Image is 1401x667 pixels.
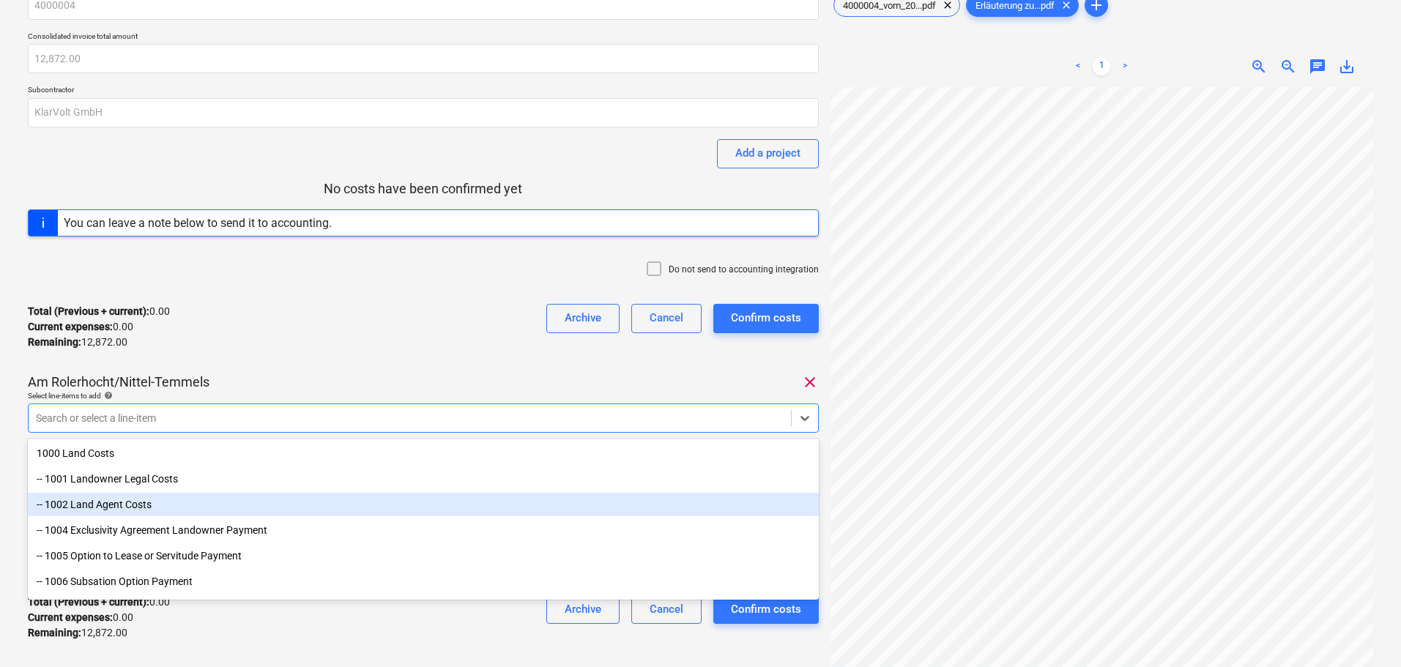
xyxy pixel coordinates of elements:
[731,308,801,327] div: Confirm costs
[717,139,819,168] button: Add a project
[731,600,801,619] div: Confirm costs
[1250,58,1268,75] span: zoom_in
[1116,58,1134,75] a: Next page
[28,625,127,641] p: 12,872.00
[28,98,819,127] input: Subcontractor
[28,570,819,593] div: -- 1006 Subsation Option Payment
[28,336,81,348] strong: Remaining :
[1279,58,1297,75] span: zoom_out
[1069,58,1087,75] a: Previous page
[28,304,170,319] p: 0.00
[546,595,620,624] button: Archive
[28,44,819,73] input: Consolidated invoice total amount
[650,308,683,327] div: Cancel
[101,391,113,400] span: help
[650,600,683,619] div: Cancel
[546,304,620,333] button: Archive
[565,308,601,327] div: Archive
[669,264,819,276] p: Do not send to accounting integration
[631,304,702,333] button: Cancel
[1309,58,1326,75] span: chat
[28,373,209,391] p: Am Rolerhocht/Nittel-Temmels
[1093,58,1110,75] a: Page 1 is your current page
[28,595,170,610] p: 0.00
[28,180,819,198] p: No costs have been confirmed yet
[1338,58,1356,75] span: save_alt
[28,595,819,619] div: -- 1007 Measurement Device Option Payment
[28,441,819,465] div: 1000 Land Costs
[28,85,819,97] p: Subcontractor
[1328,597,1401,667] iframe: Chat Widget
[28,305,149,317] strong: Total (Previous + current) :
[28,518,819,542] div: -- 1004 Exclusivity Agreement Landowner Payment
[801,373,819,391] span: clear
[28,596,149,608] strong: Total (Previous + current) :
[28,335,127,350] p: 12,872.00
[565,600,601,619] div: Archive
[28,610,133,625] p: 0.00
[28,467,819,491] div: -- 1001 Landowner Legal Costs
[713,304,819,333] button: Confirm costs
[28,391,819,400] div: Select line-items to add
[28,321,113,332] strong: Current expenses :
[28,627,81,638] strong: Remaining :
[713,595,819,624] button: Confirm costs
[28,611,113,623] strong: Current expenses :
[64,216,332,230] div: You can leave a note below to send it to accounting.
[735,144,800,163] div: Add a project
[28,319,133,335] p: 0.00
[28,544,819,567] div: -- 1005 Option to Lease or Servitude Payment
[28,493,819,516] div: -- 1002 Land Agent Costs
[631,595,702,624] button: Cancel
[28,31,819,44] p: Consolidated invoice total amount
